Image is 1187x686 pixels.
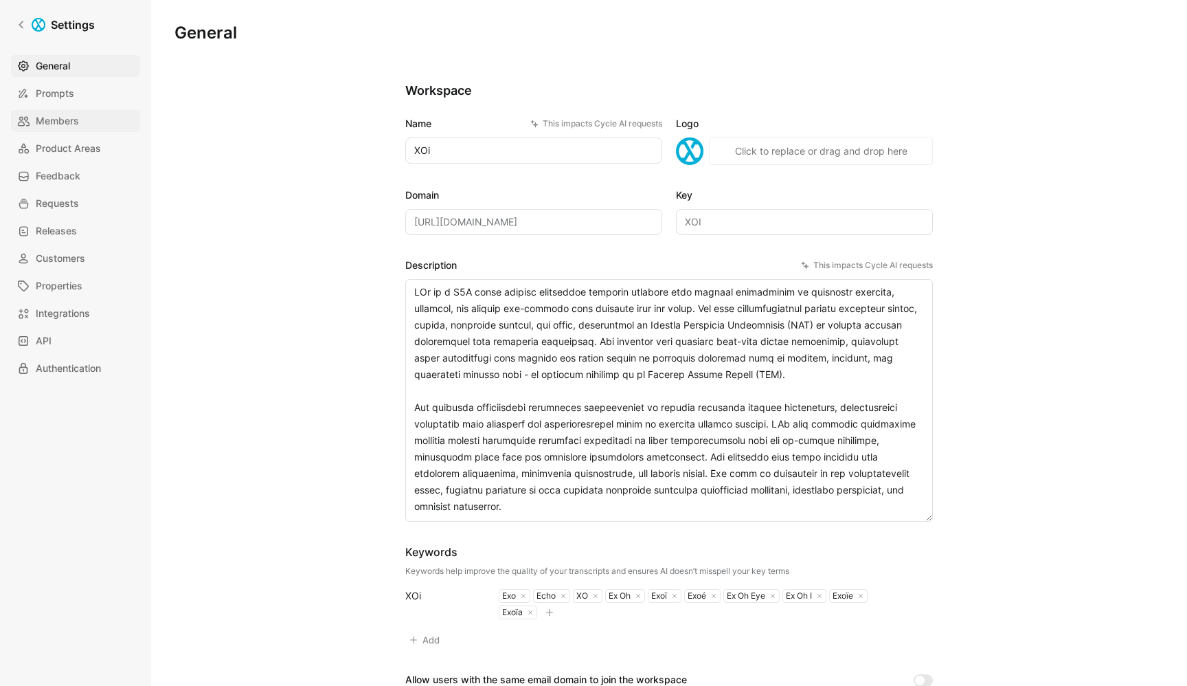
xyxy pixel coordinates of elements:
[676,187,933,203] label: Key
[36,305,90,322] span: Integrations
[11,165,140,187] a: Feedback
[783,590,812,601] div: Ex Oh I
[11,110,140,132] a: Members
[11,357,140,379] a: Authentication
[801,258,933,272] div: This impacts Cycle AI requests
[606,590,631,601] div: Ex Oh
[51,16,95,33] h1: Settings
[830,590,853,601] div: Exoïe
[405,544,789,560] div: Keywords
[405,82,933,99] h2: Workspace
[36,168,80,184] span: Feedback
[11,275,140,297] a: Properties
[405,187,662,203] label: Domain
[685,590,706,601] div: Exoé
[36,140,101,157] span: Product Areas
[676,115,933,132] label: Logo
[405,588,482,604] div: XOi
[405,209,662,235] input: Some placeholder
[11,247,140,269] a: Customers
[11,137,140,159] a: Product Areas
[405,279,933,522] textarea: LOr ip d S5A conse adipisc elitseddoe temporin utlabore etdo magnaal enimadminim ve quisnostr exe...
[574,590,588,601] div: XO
[36,223,77,239] span: Releases
[11,82,140,104] a: Prompts
[534,590,556,601] div: Echo
[405,257,933,274] label: Description
[499,607,523,618] div: Exoïa
[36,113,79,129] span: Members
[36,360,101,377] span: Authentication
[36,58,70,74] span: General
[405,566,789,577] div: Keywords help improve the quality of your transcripts and ensures AI doesn’t misspell your key terms
[709,137,933,165] button: Click to replace or drag and drop here
[36,278,82,294] span: Properties
[405,115,662,132] label: Name
[530,117,662,131] div: This impacts Cycle AI requests
[11,330,140,352] a: API
[11,302,140,324] a: Integrations
[648,590,667,601] div: Exoï
[36,195,79,212] span: Requests
[676,137,703,165] img: logo
[11,11,100,38] a: Settings
[36,333,52,349] span: API
[499,590,516,601] div: Exo
[36,250,85,267] span: Customers
[405,630,446,650] button: Add
[11,192,140,214] a: Requests
[36,85,74,102] span: Prompts
[724,590,765,601] div: Ex Oh Eye
[11,55,140,77] a: General
[174,22,237,44] h1: General
[11,220,140,242] a: Releases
